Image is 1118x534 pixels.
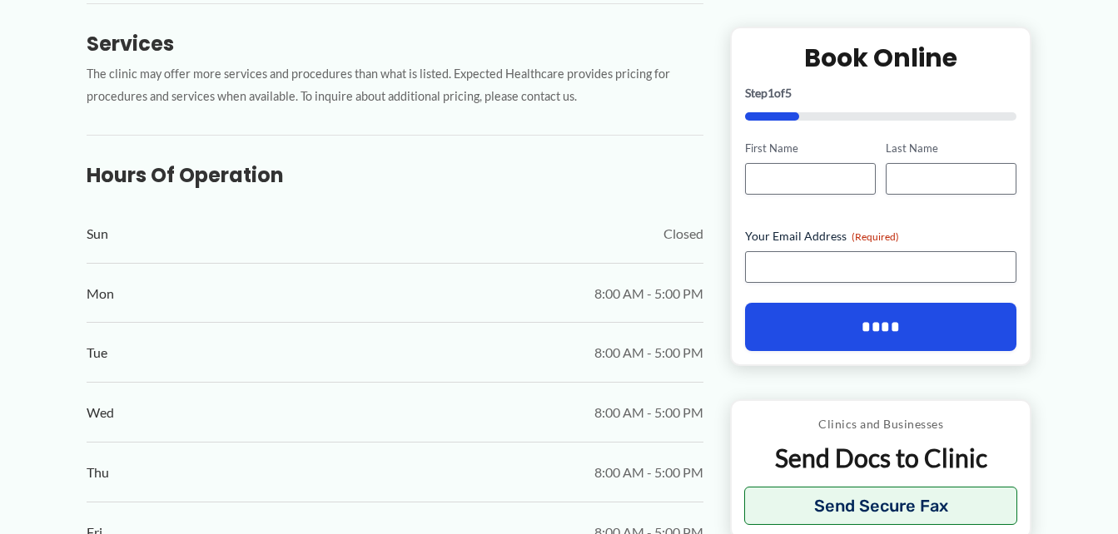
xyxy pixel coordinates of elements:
[768,86,774,100] span: 1
[87,31,703,57] h3: Services
[785,86,792,100] span: 5
[852,230,899,243] span: (Required)
[594,400,703,425] span: 8:00 AM - 5:00 PM
[87,460,109,485] span: Thu
[663,221,703,246] span: Closed
[745,228,1017,245] label: Your Email Address
[87,340,107,365] span: Tue
[87,63,703,108] p: The clinic may offer more services and procedures than what is listed. Expected Healthcare provid...
[594,460,703,485] span: 8:00 AM - 5:00 PM
[744,442,1018,474] p: Send Docs to Clinic
[745,42,1017,74] h2: Book Online
[87,400,114,425] span: Wed
[886,141,1016,156] label: Last Name
[745,141,876,156] label: First Name
[594,281,703,306] span: 8:00 AM - 5:00 PM
[594,340,703,365] span: 8:00 AM - 5:00 PM
[87,221,108,246] span: Sun
[87,281,114,306] span: Mon
[744,413,1018,435] p: Clinics and Businesses
[744,487,1018,525] button: Send Secure Fax
[745,87,1017,99] p: Step of
[87,162,703,188] h3: Hours of Operation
